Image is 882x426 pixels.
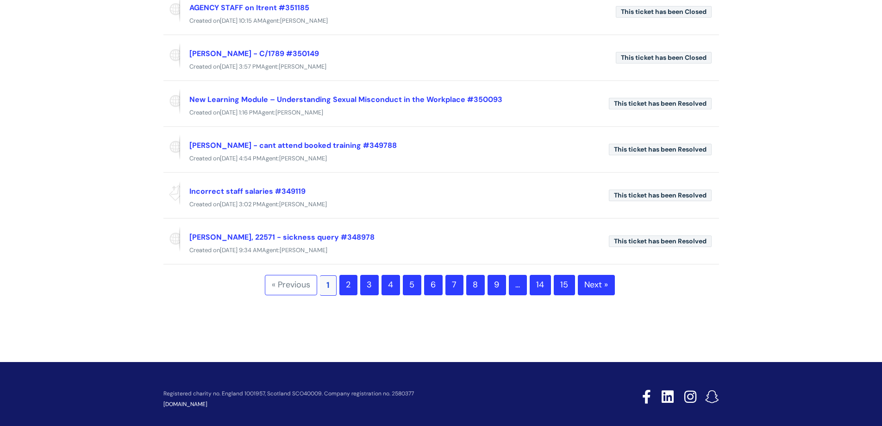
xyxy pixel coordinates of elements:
a: 14 [530,275,551,295]
span: This ticket has been Closed [616,6,712,18]
a: 4 [382,275,400,295]
a: New Learning Module – Understanding Sexual Misconduct in the Workplace #350093 [189,95,502,104]
a: [PERSON_NAME], 22571 - sickness query #348978 [189,232,375,242]
span: [PERSON_NAME] [280,17,328,25]
a: Incorrect staff salaries #349119 [189,186,306,196]
a: 15 [554,275,575,295]
span: « Previous [265,275,317,295]
span: Reported via outbound email [163,180,180,206]
span: This ticket has been Resolved [609,190,712,201]
a: AGENCY STAFF on Itrent #351185 [189,3,309,13]
span: [DATE] 3:57 PM [220,63,261,70]
div: Created on Agent: [163,245,719,256]
span: Reported via portal [163,134,180,160]
a: 5 [403,275,421,295]
div: Created on Agent: [163,199,719,210]
span: [DATE] 9:34 AM [220,246,262,254]
span: [PERSON_NAME] [279,63,326,70]
span: Reported via portal [163,43,180,69]
p: Registered charity no. England 1001957, Scotland SCO40009. Company registration no. 2580377 [163,391,576,397]
a: [PERSON_NAME] - cant attend booked training #349788 [189,140,397,150]
a: 8 [466,275,485,295]
a: 2 [339,275,357,295]
span: Reported via portal [163,226,180,252]
a: [DOMAIN_NAME] [163,401,207,408]
div: Created on Agent: [163,61,719,73]
a: [PERSON_NAME] - C/1789 #350149 [189,49,319,58]
a: 6 [424,275,443,295]
span: [PERSON_NAME] [279,154,327,162]
span: [DATE] 4:54 PM [220,154,262,162]
span: … [509,275,527,295]
a: 9 [488,275,506,295]
a: 3 [360,275,379,295]
a: 7 [445,275,463,295]
span: [PERSON_NAME] [275,108,323,116]
span: [DATE] 1:16 PM [220,108,258,116]
div: Created on Agent: [163,153,719,165]
span: [DATE] 3:02 PM [220,200,262,208]
span: [DATE] 10:15 AM [220,17,263,25]
a: Next » [578,275,615,295]
span: This ticket has been Resolved [609,144,712,155]
span: [PERSON_NAME] [280,246,327,254]
div: Created on Agent: [163,107,719,119]
span: This ticket has been Closed [616,52,712,64]
span: [PERSON_NAME] [279,200,327,208]
span: This ticket has been Resolved [609,235,712,247]
div: Created on Agent: [163,15,719,27]
span: 1 [320,275,337,296]
span: This ticket has been Resolved [609,98,712,109]
span: Reported via portal [163,89,180,114]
